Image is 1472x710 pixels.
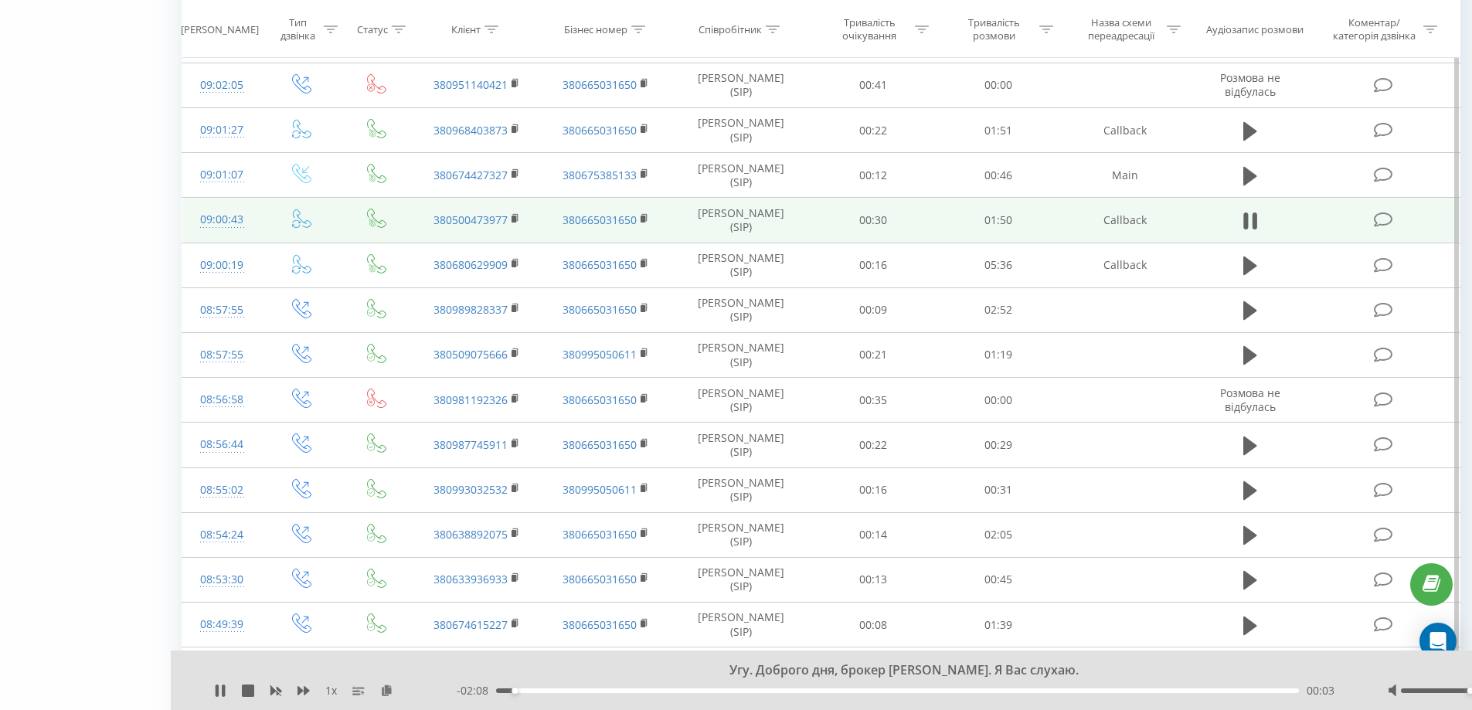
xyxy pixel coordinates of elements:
a: 380633936933 [433,572,508,586]
div: 08:53:30 [198,565,246,595]
div: Клієнт [451,22,481,36]
a: 380680629909 [433,257,508,272]
td: 00:22 [811,108,935,153]
a: 380665031650 [563,527,637,542]
td: 00:14 [811,512,935,557]
a: 380995050611 [563,347,637,362]
div: Угу. Доброго дня, брокер [PERSON_NAME]. Я Вас слухаю. [351,662,1443,679]
td: 00:29 [936,423,1060,467]
a: 380665031650 [563,617,637,632]
a: 380665031650 [563,392,637,407]
td: [PERSON_NAME] (SIP) [671,63,811,107]
td: Main [1060,153,1190,198]
a: 380951140421 [433,77,508,92]
div: 09:01:07 [198,160,246,190]
a: 380987745911 [433,437,508,452]
a: 380665031650 [563,572,637,586]
a: 380509075666 [433,347,508,362]
a: 380500473977 [433,212,508,227]
td: 00:45 [936,557,1060,602]
div: 08:56:58 [198,385,246,415]
a: 380995050611 [563,482,637,497]
a: 380665031650 [563,212,637,227]
div: 08:54:24 [198,520,246,550]
td: 00:06 [811,647,935,692]
a: 380665031650 [563,77,637,92]
td: [PERSON_NAME] (SIP) [671,557,811,602]
div: 08:57:55 [198,340,246,370]
div: Accessibility label [512,688,518,694]
a: 380665031650 [563,302,637,317]
div: 09:00:43 [198,205,246,235]
a: 380989828337 [433,302,508,317]
td: 00:46 [936,153,1060,198]
td: 00:16 [811,467,935,512]
div: Назва схеми переадресації [1080,16,1163,42]
div: Тривалість очікування [828,16,911,42]
a: 380638892075 [433,527,508,542]
div: Бізнес номер [564,22,627,36]
td: [PERSON_NAME] (SIP) [671,423,811,467]
td: [PERSON_NAME] (SIP) [671,467,811,512]
a: 380993032532 [433,482,508,497]
td: 00:12 [811,153,935,198]
span: - 02:08 [457,683,496,698]
td: Callback [1060,243,1190,287]
div: 08:57:55 [198,295,246,325]
div: Аудіозапис розмови [1206,22,1304,36]
td: Voicemail [671,647,811,692]
td: [PERSON_NAME] (SIP) [671,287,811,332]
td: [PERSON_NAME] (SIP) [671,512,811,557]
td: Callback [1060,198,1190,243]
div: Тривалість розмови [953,16,1035,42]
a: 380665031650 [563,437,637,452]
a: 380674615227 [433,617,508,632]
td: 00:31 [936,467,1060,512]
td: 00:08 [811,603,935,647]
td: Callback [1060,108,1190,153]
td: 00:22 [811,423,935,467]
div: Коментар/категорія дзвінка [1329,16,1419,42]
td: [PERSON_NAME] (SIP) [671,153,811,198]
span: 00:03 [1307,683,1334,698]
div: 08:56:44 [198,430,246,460]
div: Open Intercom Messenger [1419,623,1457,660]
td: 00:00 [936,378,1060,423]
a: 380981192326 [433,392,508,407]
div: 08:55:02 [198,475,246,505]
a: 380968403873 [433,123,508,138]
div: 08:49:39 [198,610,246,640]
td: [PERSON_NAME] (SIP) [671,603,811,647]
td: 01:19 [936,332,1060,377]
div: Співробітник [699,22,762,36]
td: 05:36 [936,243,1060,287]
a: 380675385133 [563,168,637,182]
a: 380674427327 [433,168,508,182]
a: 380665031650 [563,257,637,272]
td: [PERSON_NAME] (SIP) [671,243,811,287]
div: 09:02:05 [198,70,246,100]
span: 1 x [325,683,337,698]
td: 02:05 [936,512,1060,557]
td: 01:51 [936,108,1060,153]
td: 01:39 [936,603,1060,647]
span: Розмова не відбулась [1220,70,1280,99]
div: Статус [357,22,388,36]
td: 00:35 [811,378,935,423]
td: 00:13 [811,557,935,602]
td: Main [1060,647,1190,692]
td: 01:50 [936,198,1060,243]
td: 00:16 [811,243,935,287]
td: 00:30 [811,198,935,243]
div: Тип дзвінка [276,16,320,42]
td: [PERSON_NAME] (SIP) [671,378,811,423]
td: 00:41 [811,63,935,107]
td: 00:00 [936,647,1060,692]
td: 00:21 [811,332,935,377]
td: [PERSON_NAME] (SIP) [671,198,811,243]
a: 380665031650 [563,123,637,138]
td: [PERSON_NAME] (SIP) [671,108,811,153]
div: [PERSON_NAME] [181,22,259,36]
span: Розмова не відбулась [1220,386,1280,414]
td: 00:09 [811,287,935,332]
